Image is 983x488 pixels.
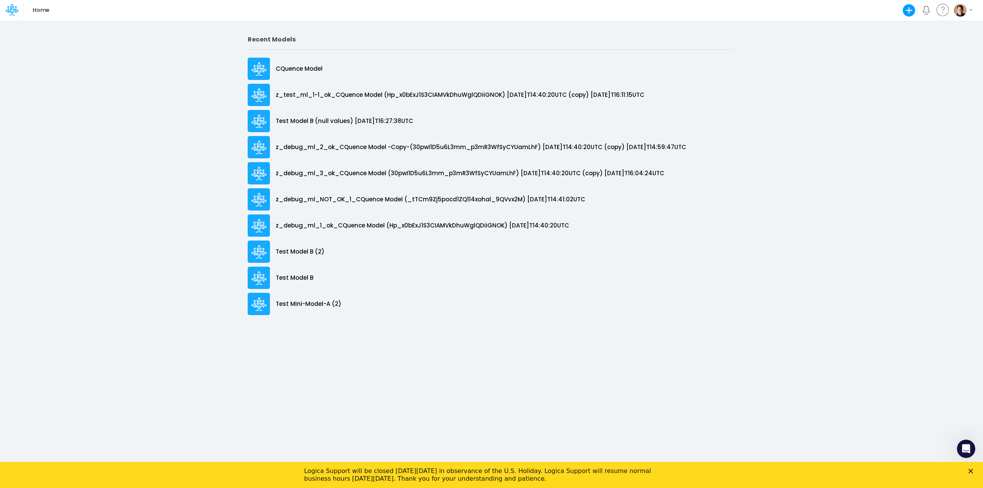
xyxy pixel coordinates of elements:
p: z_debug_ml_3_ok_CQuence Model (30pwI1D5u6L3mm_p3mR3WfSyCYUamLhF) [DATE]T14:40:20UTC (copy) [DATE]... [276,169,664,178]
a: Test Model B (null values) [DATE]T16:27:38UTC [248,108,735,134]
p: Test Mini-Model-A (2) [276,300,341,309]
iframe: Intercom live chat [957,440,975,458]
a: CQuence Model [248,56,735,82]
p: z_debug_ml_2_ok_CQuence Model -Copy-(30pwI1D5u6L3mm_p3mR3WfSyCYUamLhF) [DATE]T14:40:20UTC (copy) ... [276,143,686,152]
p: Test Model B [276,274,313,282]
div: Close [968,7,976,12]
a: Notifications [922,6,931,15]
a: z_debug_ml_NOT_OK_1_CQuence Model (_tTCm9Zj5pocd1ZQ114xohal_9QVvx2M) [DATE]T14:41:02UTC [248,186,735,212]
p: Home [33,6,49,15]
p: z_debug_ml_NOT_OK_1_CQuence Model (_tTCm9Zj5pocd1ZQ114xohal_9QVvx2M) [DATE]T14:41:02UTC [276,195,585,204]
p: z_test_ml_1-1_ok_CQuence Model (Hp_x0bExJ1S3CIAMVkDhuWglQDiiGNOK) [DATE]T14:40:20UTC (copy) [DATE... [276,91,644,100]
a: z_debug_ml_1_ok_CQuence Model (Hp_x0bExJ1S3CIAMVkDhuWglQDiiGNOK) [DATE]T14:40:20UTC [248,212,735,239]
a: Test Mini-Model-A (2) [248,291,735,317]
a: z_test_ml_1-1_ok_CQuence Model (Hp_x0bExJ1S3CIAMVkDhuWglQDiiGNOK) [DATE]T14:40:20UTC (copy) [DATE... [248,82,735,108]
a: z_debug_ml_3_ok_CQuence Model (30pwI1D5u6L3mm_p3mR3WfSyCYUamLhF) [DATE]T14:40:20UTC (copy) [DATE]... [248,160,735,186]
p: CQuence Model [276,65,323,73]
a: Test Model B (2) [248,239,735,265]
p: Test Model B (null values) [DATE]T16:27:38UTC [276,117,413,126]
h2: Recent Models [248,36,735,43]
p: Test Model B (2) [276,247,324,256]
p: z_debug_ml_1_ok_CQuence Model (Hp_x0bExJ1S3CIAMVkDhuWglQDiiGNOK) [DATE]T14:40:20UTC [276,221,569,230]
div: Logica Support will be closed [DATE][DATE] in observance of the U.S. Holiday. Logica Support will... [304,5,667,21]
a: Test Model B [248,265,735,291]
a: z_debug_ml_2_ok_CQuence Model -Copy-(30pwI1D5u6L3mm_p3mR3WfSyCYUamLhF) [DATE]T14:40:20UTC (copy) ... [248,134,735,160]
